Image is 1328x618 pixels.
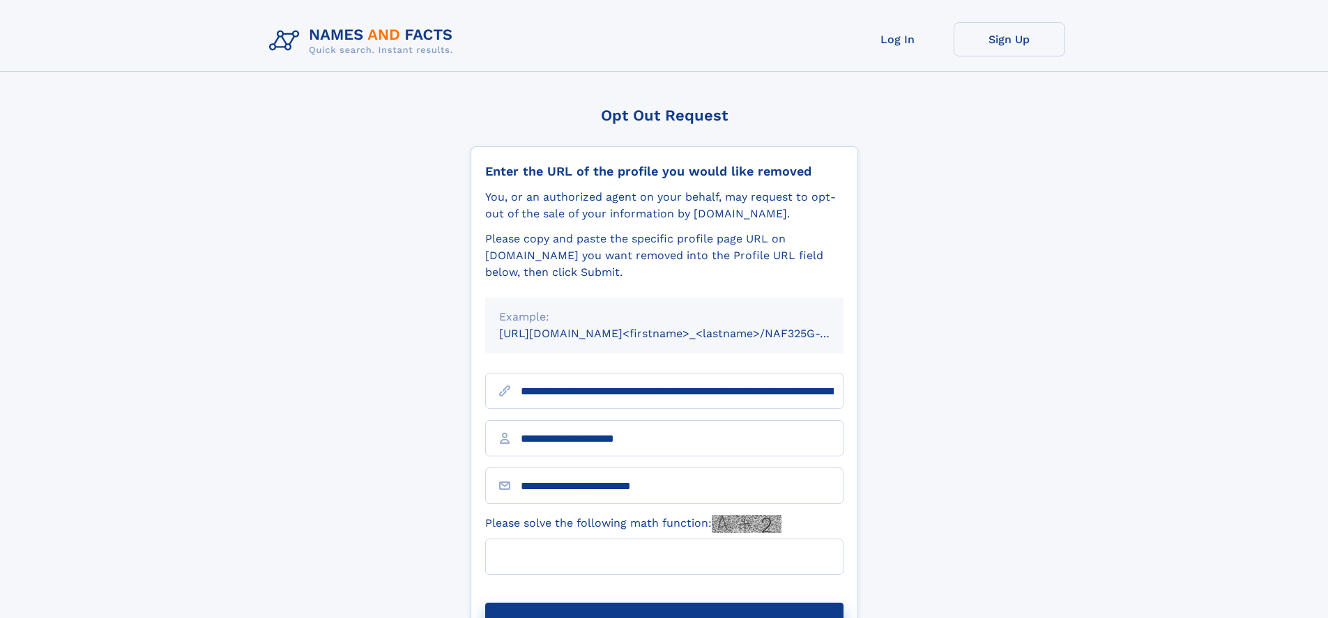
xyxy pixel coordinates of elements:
a: Sign Up [954,22,1065,56]
a: Log In [842,22,954,56]
small: [URL][DOMAIN_NAME]<firstname>_<lastname>/NAF325G-xxxxxxxx [499,327,870,340]
div: Example: [499,309,830,325]
img: Logo Names and Facts [264,22,464,60]
label: Please solve the following math function: [485,515,781,533]
div: Opt Out Request [471,107,858,124]
div: You, or an authorized agent on your behalf, may request to opt-out of the sale of your informatio... [485,189,844,222]
div: Enter the URL of the profile you would like removed [485,164,844,179]
div: Please copy and paste the specific profile page URL on [DOMAIN_NAME] you want removed into the Pr... [485,231,844,281]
